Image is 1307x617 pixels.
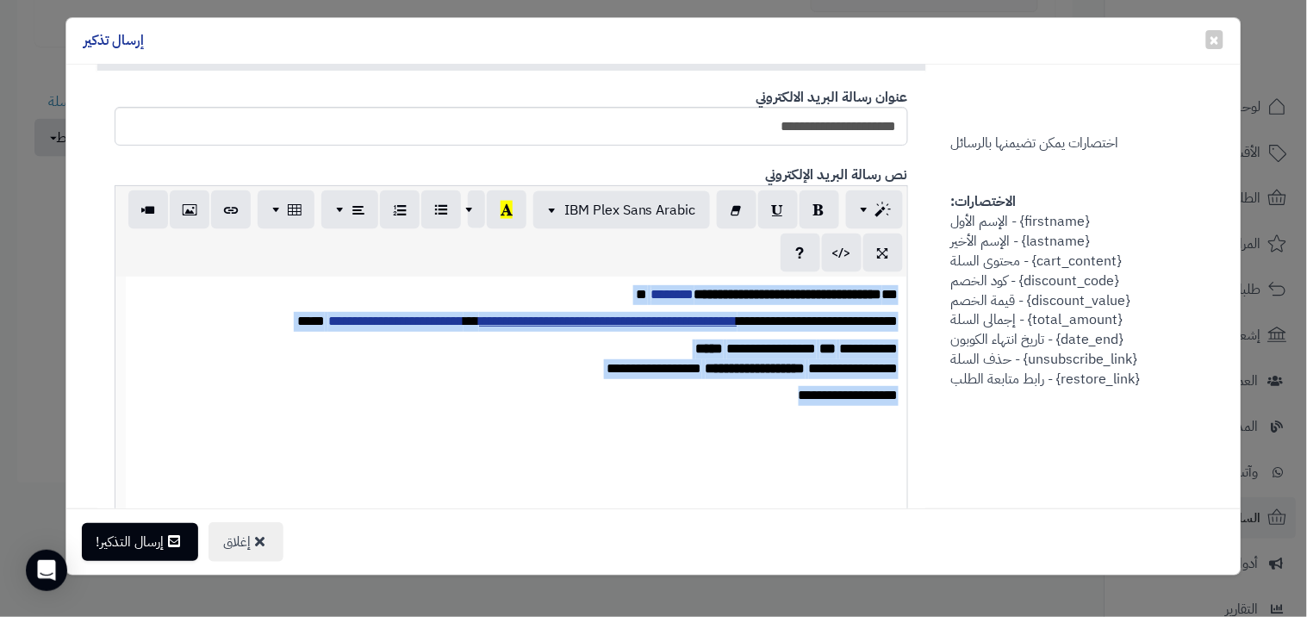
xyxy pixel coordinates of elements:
button: إغلاق [208,522,283,562]
span: × [1210,27,1220,53]
strong: الاختصارات: [951,191,1017,212]
b: نص رسالة البريد الإلكتروني [766,165,908,185]
span: اختصارات يمكن تضيمنها بالرسائل {firstname} - الإسم الأول {lastname} - الإسم الأخير {cart_content}... [951,30,1140,390]
h4: إرسال تذكير [84,31,144,51]
b: عنوان رسالة البريد الالكتروني [756,87,908,108]
span: IBM Plex Sans Arabic [564,200,696,221]
button: إرسال التذكير! [82,523,198,561]
div: Open Intercom Messenger [26,550,67,591]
